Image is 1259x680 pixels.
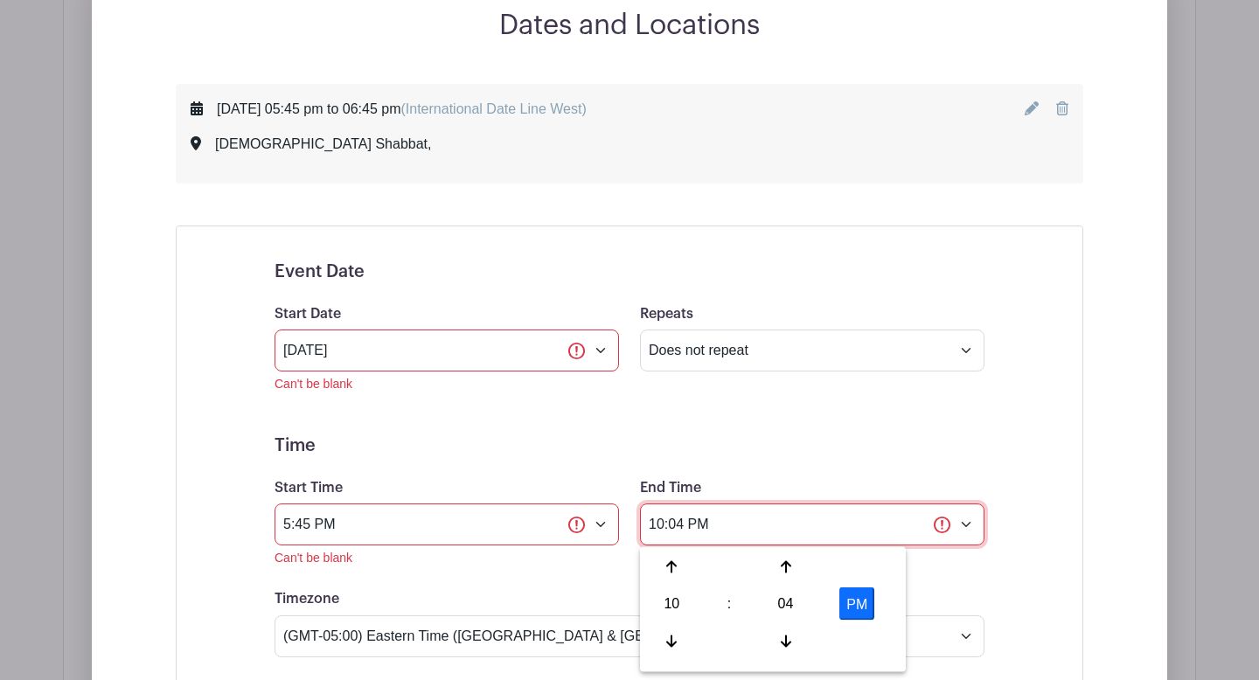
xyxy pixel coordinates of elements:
[275,306,341,323] label: Start Date
[275,591,339,607] label: Timezone
[640,503,984,545] input: Select
[275,375,619,393] div: Can't be blank
[275,435,984,456] h5: Time
[275,480,343,496] label: Start Time
[706,587,753,621] div: :
[757,551,814,584] div: Increment Minute
[643,551,700,584] div: Increment Hour
[275,549,619,567] div: Can't be blank
[643,587,700,621] div: Pick Hour
[92,9,1167,42] h2: Dates and Locations
[643,624,700,657] div: Decrement Hour
[839,587,874,621] button: PM
[400,101,586,116] span: (International Date Line West)
[275,330,619,371] input: Select
[217,99,587,120] div: [DATE] 05:45 pm to 06:45 pm
[640,480,701,496] label: End Time
[275,503,619,545] input: Select
[757,587,814,621] div: Pick Minute
[640,306,693,323] label: Repeats
[215,134,431,155] div: [DEMOGRAPHIC_DATA] Shabbat,
[275,261,984,282] h5: Event Date
[757,624,814,657] div: Decrement Minute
